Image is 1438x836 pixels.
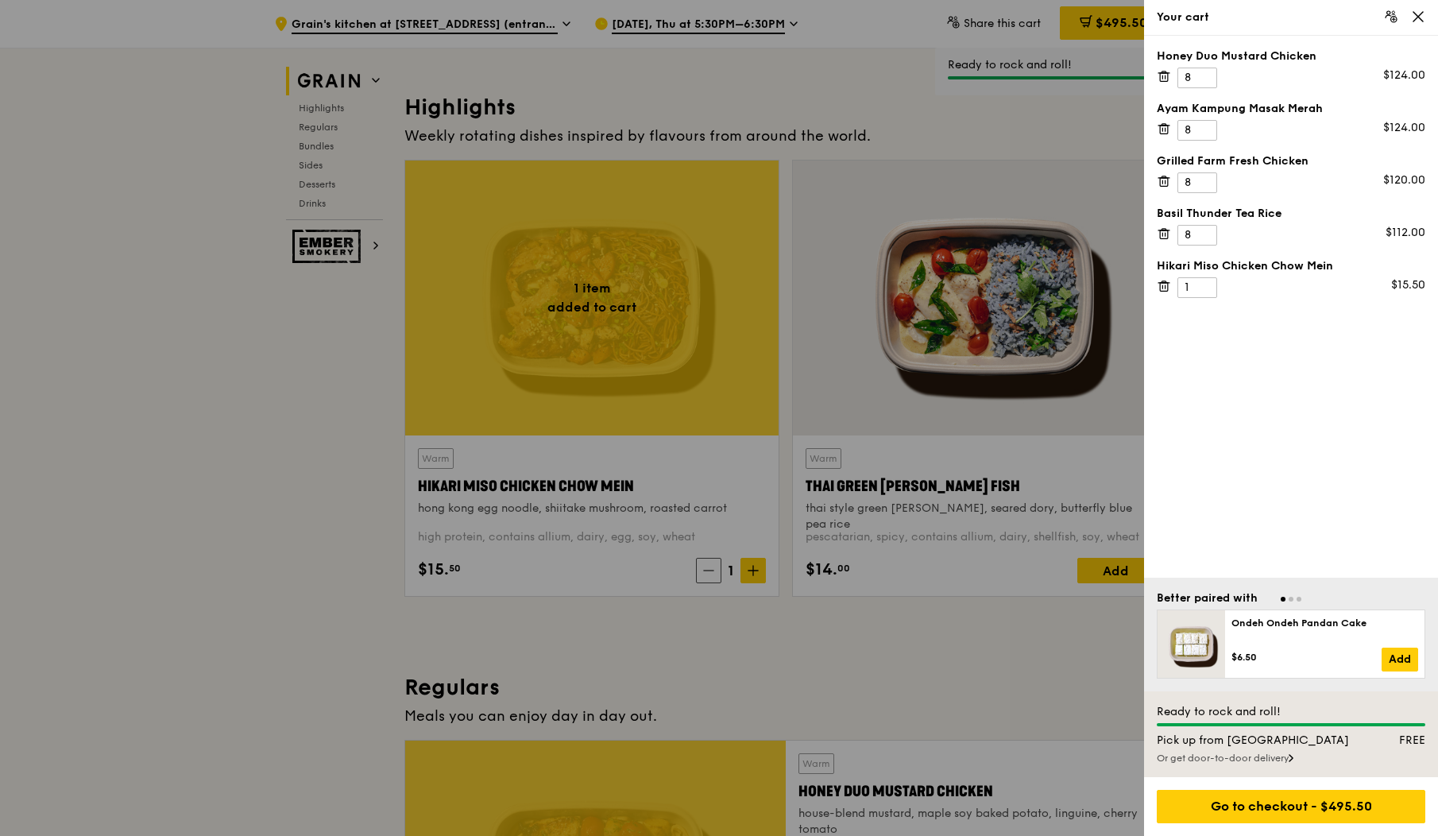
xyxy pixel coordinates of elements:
[1157,101,1425,117] div: Ayam Kampung Masak Merah
[1386,225,1425,241] div: $112.00
[1289,597,1293,602] span: Go to slide 2
[1157,258,1425,274] div: Hikari Miso Chicken Chow Mein
[1297,597,1301,602] span: Go to slide 3
[1383,68,1425,83] div: $124.00
[1157,752,1425,764] div: Or get door-to-door delivery
[1383,120,1425,136] div: $124.00
[1382,648,1418,672] a: Add
[1147,733,1363,749] div: Pick up from [GEOGRAPHIC_DATA]
[1157,10,1425,25] div: Your cart
[1157,790,1425,823] div: Go to checkout - $495.50
[1157,704,1425,720] div: Ready to rock and roll!
[1281,597,1285,602] span: Go to slide 1
[1231,617,1418,629] div: Ondeh Ondeh Pandan Cake
[1391,277,1425,293] div: $15.50
[1157,590,1258,606] div: Better paired with
[1157,48,1425,64] div: Honey Duo Mustard Chicken
[1363,733,1436,749] div: FREE
[1383,172,1425,188] div: $120.00
[1157,206,1425,222] div: Basil Thunder Tea Rice
[1157,153,1425,169] div: Grilled Farm Fresh Chicken
[1231,651,1382,664] div: $6.50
